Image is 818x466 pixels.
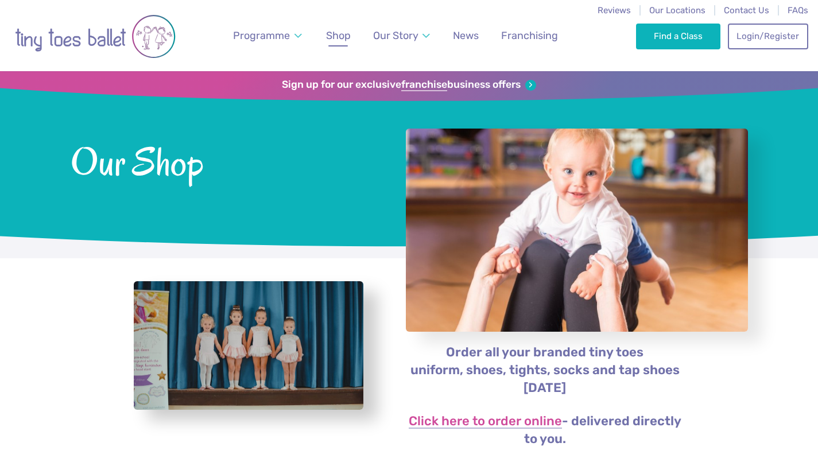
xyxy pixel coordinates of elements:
span: Franchising [501,29,558,41]
a: Login/Register [728,24,808,49]
a: Shop [321,23,356,49]
a: Programme [228,23,307,49]
a: View full-size image [134,281,363,410]
img: tiny toes ballet [15,7,176,65]
a: Find a Class [636,24,720,49]
span: Our Story [373,29,418,41]
a: Sign up for our exclusivefranchisebusiness offers [282,79,536,91]
a: Click here to order online [409,415,562,429]
span: Shop [326,29,351,41]
span: News [453,29,479,41]
a: Franchising [496,23,563,49]
p: - delivered directly to you. [405,413,685,448]
a: Reviews [598,5,631,15]
a: FAQs [788,5,808,15]
span: Our Shop [71,137,375,184]
span: Programme [233,29,290,41]
p: Order all your branded tiny toes uniform, shoes, tights, socks and tap shoes [DATE] [405,344,685,397]
a: News [448,23,484,49]
a: Contact Us [724,5,769,15]
strong: franchise [401,79,447,91]
a: Our Story [368,23,436,49]
a: Our Locations [649,5,705,15]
